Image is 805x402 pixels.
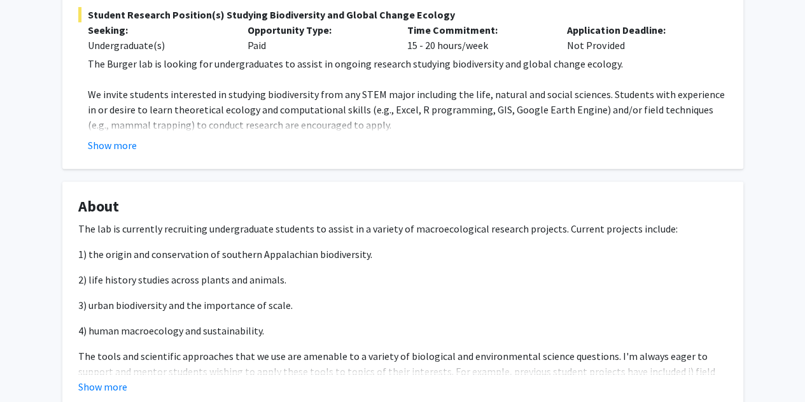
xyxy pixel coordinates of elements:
[407,22,548,38] p: Time Commitment:
[88,138,137,153] button: Show more
[78,247,727,262] p: 1) the origin and conservation of southern Appalachian biodiversity.
[88,87,727,133] p: We invite students interested in studying biodiversity from any STEM major including the life, na...
[78,197,727,216] h4: About
[238,22,398,53] div: Paid
[78,298,727,313] p: 3) urban biodiversity and the importance of scale.
[10,345,54,392] iframe: Chat
[78,379,127,394] button: Show more
[567,22,708,38] p: Application Deadline:
[78,7,727,22] span: Student Research Position(s) Studying Biodiversity and Global Change Ecology
[78,323,727,338] p: 4) human macroecology and sustainability.
[78,221,727,236] p: The lab is currently recruiting undergraduate students to assist in a variety of macroecological ...
[557,22,717,53] div: Not Provided
[398,22,557,53] div: 15 - 20 hours/week
[88,38,228,53] div: Undergraduate(s)
[88,56,727,71] p: The Burger lab is looking for undergraduates to assist in ongoing research studying biodiversity ...
[78,272,727,287] p: 2) life history studies across plants and animals.
[88,22,228,38] p: Seeking:
[248,22,388,38] p: Opportunity Type:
